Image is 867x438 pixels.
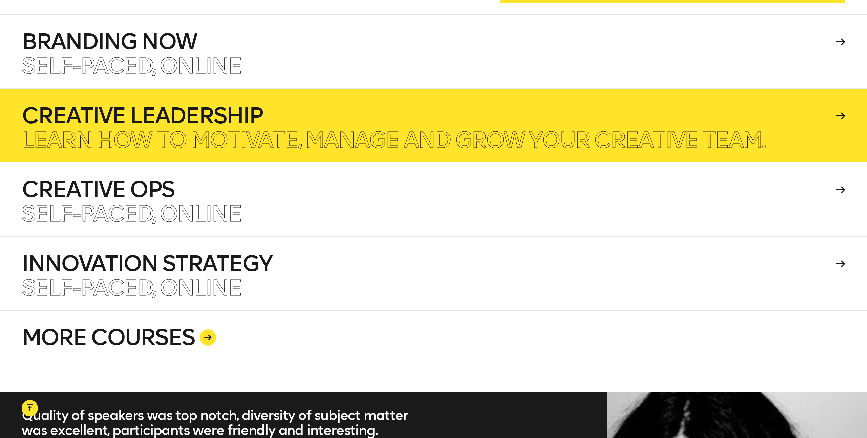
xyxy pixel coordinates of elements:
[22,253,833,275] h4: Innovation Strategy
[22,105,833,127] h4: Creative Leadership
[22,52,241,79] span: Self-paced, Online
[22,31,833,52] h4: Branding Now
[22,129,765,151] p: Learn how to motivate, manage and grow your creative team.
[22,310,845,392] a: MORE COURSES
[22,275,241,301] span: Self-paced, Online
[22,179,833,200] h4: Creative Ops
[22,200,241,227] span: Self-paced, Online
